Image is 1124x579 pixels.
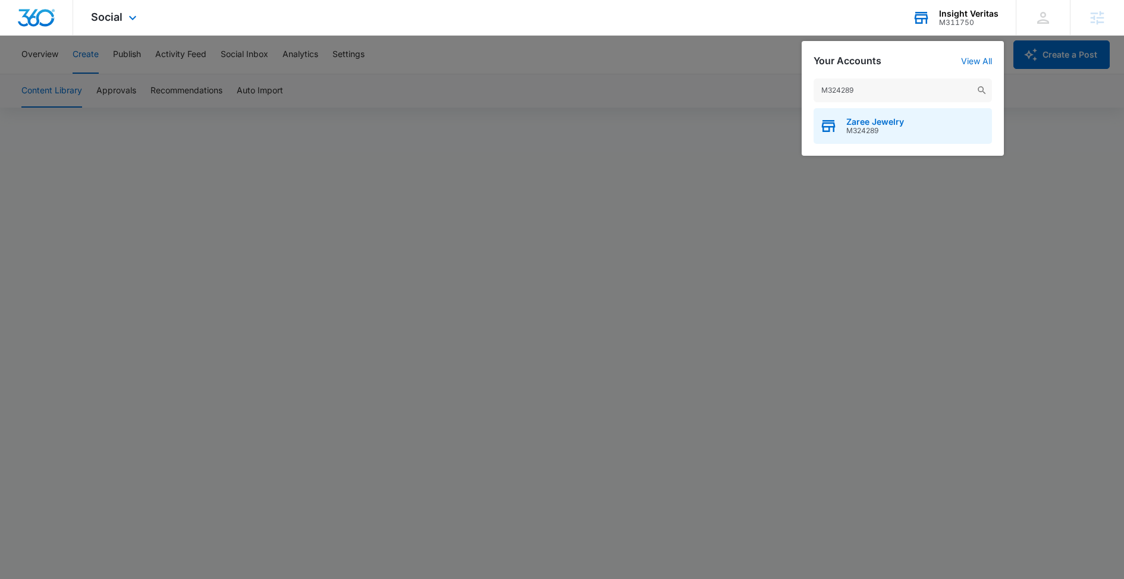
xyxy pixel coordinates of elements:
[814,78,992,102] input: Search Accounts
[91,11,123,23] span: Social
[846,127,904,135] span: M324289
[939,9,999,18] div: account name
[846,117,904,127] span: Zaree Jewelry
[814,108,992,144] button: Zaree JewelryM324289
[961,56,992,66] a: View All
[814,55,881,67] h2: Your Accounts
[939,18,999,27] div: account id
